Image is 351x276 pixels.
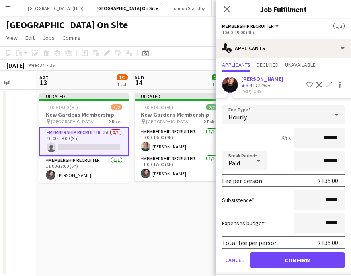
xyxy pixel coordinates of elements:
button: London Standby [165,0,212,16]
span: [GEOGRAPHIC_DATA] [51,119,95,124]
span: Declined [257,62,279,68]
div: [DATE] 18:40 [241,89,283,94]
span: 2/2 [206,104,217,110]
div: [PERSON_NAME] [241,75,283,82]
span: Unavailable [285,62,316,68]
span: Paid [228,159,240,167]
app-card-role: Membership Recruiter1/111:00-17:00 (6h)[PERSON_NAME] [39,156,129,183]
span: 13 [38,78,48,87]
span: 10:00-19:00 (9h) [46,104,78,110]
span: 14 [133,78,144,87]
span: View [6,34,18,41]
div: £135.00 [318,177,338,185]
span: Applicants [222,62,250,68]
app-card-role: Membership Recruiter1/110:00-19:00 (9h)[PERSON_NAME] [135,127,224,154]
app-card-role: Membership Recruiter1/111:00-17:00 (6h)[PERSON_NAME] [135,154,224,181]
div: BST [49,62,57,68]
div: Updated [135,93,224,99]
app-job-card: Updated10:00-19:00 (9h)1/2Kew Gardens Membership [GEOGRAPHIC_DATA]2 RolesMembership Recruiter3A0/... [39,93,129,183]
span: Jobs [43,34,55,41]
a: View [3,33,21,43]
span: Edit [25,34,35,41]
button: [GEOGRAPHIC_DATA] (HES) [21,0,90,16]
span: Hourly [228,113,247,121]
button: Confirm [250,252,345,268]
a: Edit [22,33,38,43]
button: Membership Recruiter [222,23,280,29]
span: 2 Roles [204,119,217,124]
div: Fee per person [222,177,262,185]
button: Cancel [222,252,247,268]
div: Total fee per person [222,239,278,247]
span: 1/2 [333,23,345,29]
span: Sun [135,74,144,81]
label: Subsistence [222,196,254,204]
span: 10:00-19:00 (9h) [141,104,173,110]
h3: Kew Gardens Membership [39,111,129,118]
span: 2 Roles [109,119,122,124]
span: Sat [39,74,48,81]
a: Comms [59,33,84,43]
div: 10:00-19:00 (9h) [222,29,345,35]
span: 1/2 [117,74,128,80]
div: 1 Job [212,81,222,87]
button: [GEOGRAPHIC_DATA] On Site [90,0,165,16]
span: Comms [62,34,80,41]
div: 9h x [281,134,291,142]
div: 17.9km [253,82,271,89]
span: 1/2 [111,104,122,110]
app-card-role: Membership Recruiter3A0/110:00-19:00 (9h) [39,127,129,156]
div: £135.00 [318,239,338,247]
span: Week 37 [26,62,46,68]
div: Applicants [216,39,351,58]
span: 3.4 [246,82,252,88]
label: Expenses budget [222,220,266,227]
span: Membership Recruiter [222,23,274,29]
h1: [GEOGRAPHIC_DATA] On Site [6,19,128,31]
h3: Job Fulfilment [216,4,351,14]
h3: Kew Gardens Membership [135,111,224,118]
div: [DATE] [6,61,25,69]
button: National Portrait Gallery (NPG) [212,0,287,16]
span: 2/2 [212,74,223,80]
app-job-card: Updated10:00-19:00 (9h)2/2Kew Gardens Membership [GEOGRAPHIC_DATA]2 RolesMembership Recruiter1/11... [135,93,224,181]
a: Jobs [39,33,58,43]
span: [GEOGRAPHIC_DATA] [146,119,190,124]
div: 1 Job [117,81,127,87]
div: Updated [39,93,129,99]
